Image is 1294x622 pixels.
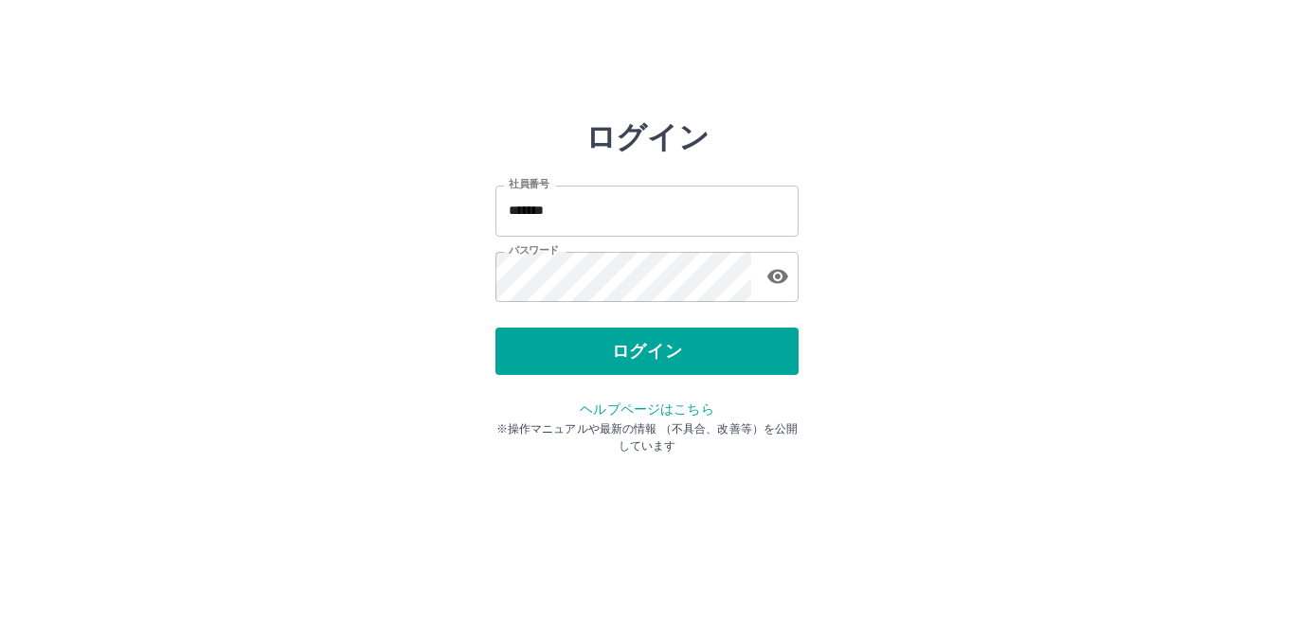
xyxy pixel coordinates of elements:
[580,401,713,417] a: ヘルプページはこちら
[495,420,799,454] p: ※操作マニュアルや最新の情報 （不具合、改善等）を公開しています
[495,328,799,375] button: ログイン
[585,119,710,155] h2: ログイン
[509,177,548,191] label: 社員番号
[509,243,559,258] label: パスワード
